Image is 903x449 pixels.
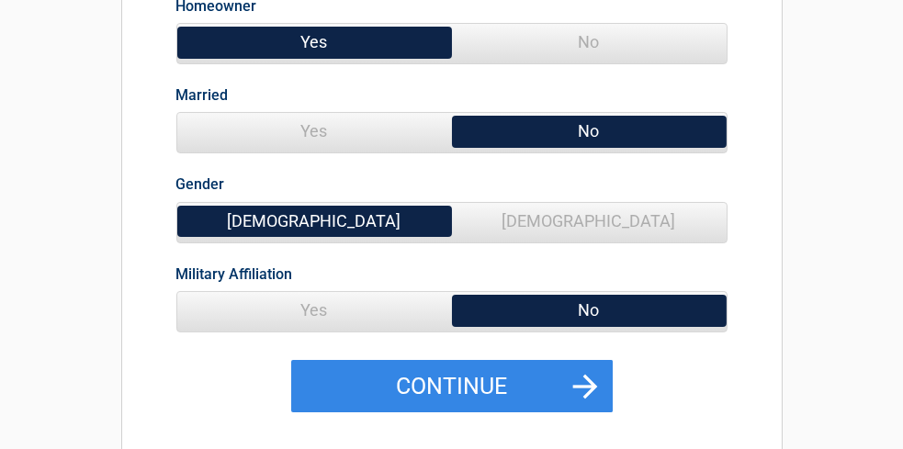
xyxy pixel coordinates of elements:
[177,24,452,61] span: Yes
[452,203,727,240] span: [DEMOGRAPHIC_DATA]
[176,172,225,196] label: Gender
[176,262,293,286] label: Military Affiliation
[177,203,452,240] span: [DEMOGRAPHIC_DATA]
[452,113,727,150] span: No
[177,292,452,329] span: Yes
[452,24,727,61] span: No
[452,292,727,329] span: No
[177,113,452,150] span: Yes
[176,83,229,107] label: Married
[291,360,613,413] button: Continue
